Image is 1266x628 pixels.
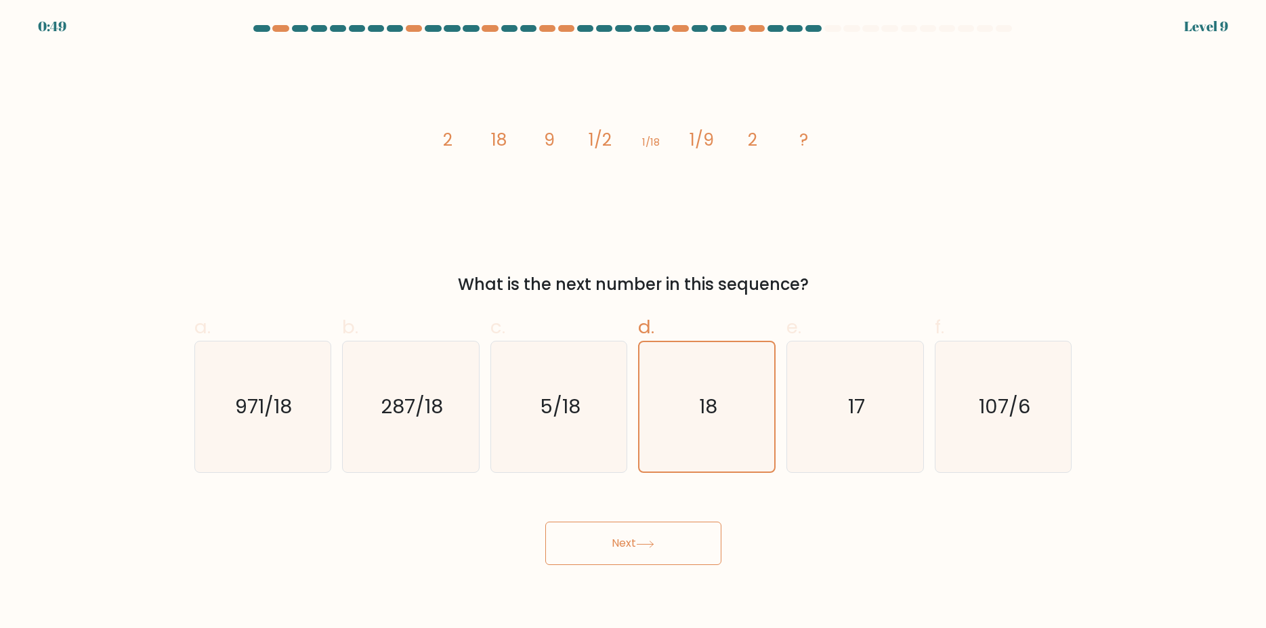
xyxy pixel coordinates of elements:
text: 5/18 [540,394,581,421]
span: e. [786,314,801,340]
button: Next [545,522,721,565]
tspan: 2 [748,128,757,152]
span: b. [342,314,358,340]
tspan: 2 [443,128,452,152]
tspan: 18 [490,128,506,152]
tspan: 1/18 [642,135,660,149]
tspan: ? [799,128,807,152]
tspan: 1/2 [589,128,612,152]
div: 0:49 [38,16,66,37]
text: 107/6 [979,394,1030,421]
text: 287/18 [381,394,443,421]
text: 18 [699,394,717,421]
text: 971/18 [236,394,293,421]
span: d. [638,314,654,340]
span: f. [935,314,944,340]
text: 17 [848,394,865,421]
tspan: 1/9 [690,128,714,152]
span: a. [194,314,211,340]
span: c. [490,314,505,340]
div: What is the next number in this sequence? [203,272,1064,297]
tspan: 9 [544,128,555,152]
div: Level 9 [1184,16,1228,37]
